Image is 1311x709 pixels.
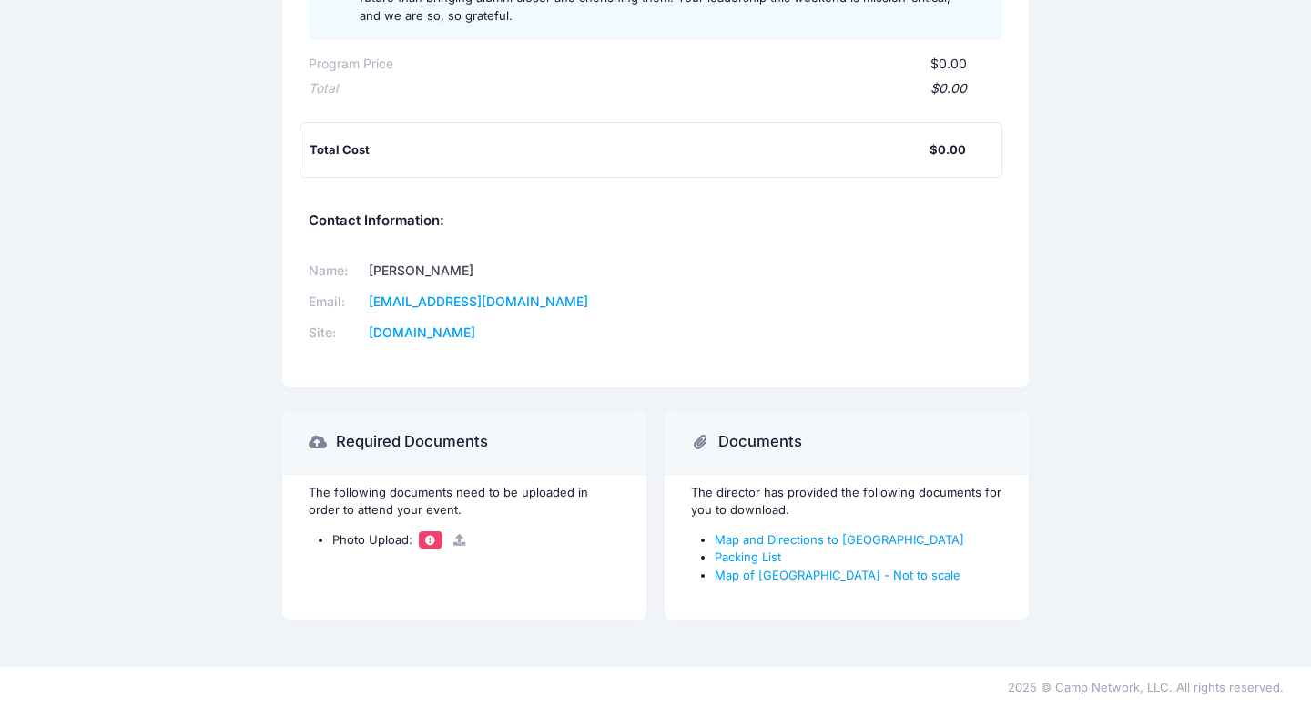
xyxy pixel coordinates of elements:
div: $0.00 [930,141,966,159]
p: The director has provided the following documents for you to download. [691,484,1002,519]
h3: Documents [718,433,802,451]
span: $0.00 [930,56,967,71]
a: Map of [GEOGRAPHIC_DATA] - Not to scale [715,568,960,582]
span: Photo Upload: [332,532,412,547]
a: [DOMAIN_NAME] [369,324,475,340]
div: Total Cost [310,141,930,159]
a: Map and Directions to [GEOGRAPHIC_DATA] [715,532,964,547]
p: The following documents need to be uploaded in order to attend your event. [309,484,620,519]
td: Name: [309,256,362,287]
h3: Required Documents [336,433,488,451]
a: Packing List [715,550,781,564]
span: 2025 © Camp Network, LLC. All rights reserved. [1008,680,1284,694]
a: [EMAIL_ADDRESS][DOMAIN_NAME] [369,293,588,309]
td: Site: [309,318,362,349]
td: [PERSON_NAME] [362,256,632,287]
h5: Contact Information: [309,213,1002,230]
td: Email: [309,287,362,318]
div: $0.00 [338,79,967,98]
div: Total [309,79,338,98]
div: Program Price [309,55,393,74]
